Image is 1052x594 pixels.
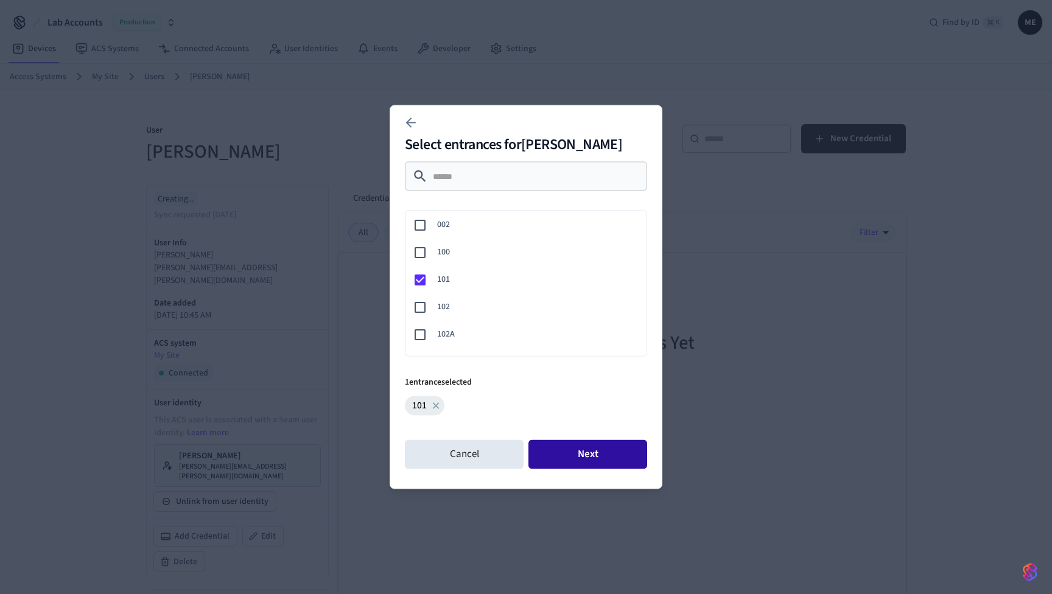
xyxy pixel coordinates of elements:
span: 102A [437,328,637,341]
div: 100 [401,239,647,266]
button: Cancel [405,440,524,469]
div: 101 [405,396,444,416]
img: SeamLogoGradient.69752ec5.svg [1023,562,1037,582]
span: 102 [437,301,637,313]
button: Next [528,440,647,469]
span: 100 [437,246,637,259]
div: 101 [401,266,647,293]
div: 102A [401,321,647,348]
h2: Select entrances for [PERSON_NAME] [405,138,647,152]
div: 102B [401,348,647,376]
span: 101 [405,399,434,413]
span: 002 [437,218,637,231]
div: 002 [401,211,647,239]
div: 102 [401,293,647,321]
span: 101 [437,273,637,286]
p: 1 entrance selected [405,376,647,389]
span: 102B [437,355,637,368]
